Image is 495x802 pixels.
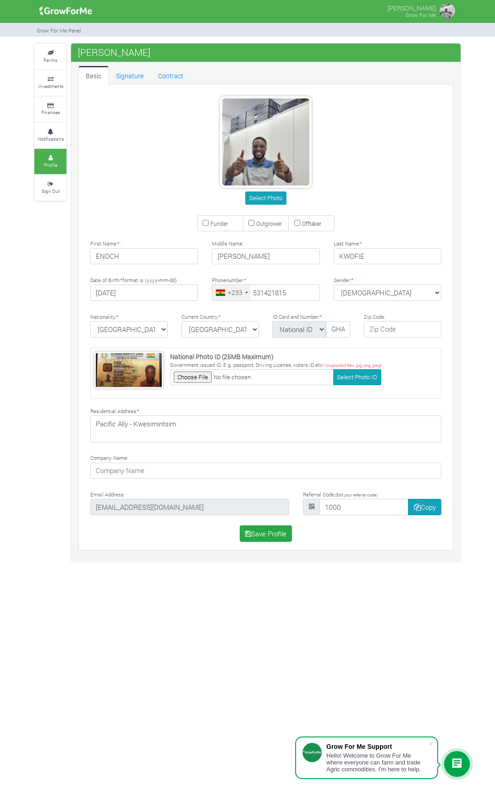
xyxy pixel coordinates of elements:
label: Email Address: [90,491,125,499]
a: Contract [151,66,191,84]
i: * (supported files .jpg, png, jpeg) [323,363,381,368]
label: Date of Birth: format is (yyyy-mm-dd) [90,277,177,284]
button: Copy [408,499,441,515]
a: Basic [78,66,109,84]
small: Grow For Me Panel [37,27,81,34]
a: Investments [34,70,66,95]
input: ID Number [326,321,350,338]
label: Zip Code: [364,313,385,321]
img: growforme image [36,2,95,20]
a: Signature [109,66,151,84]
a: Sign Out [34,175,66,200]
small: Investments [38,83,63,89]
p: [PERSON_NAME] [388,2,436,13]
input: Zip Code [364,321,441,338]
small: Grow For Me [406,11,436,18]
label: Referral Code: [303,491,378,499]
label: Residential Address: [90,408,139,415]
small: Finances [41,109,60,115]
button: Select Photo [245,191,286,205]
small: Notifications [38,136,64,142]
button: Save Profile [240,525,292,542]
a: Notifications [34,123,66,148]
div: +233 [228,288,242,297]
input: Phone Number [212,284,319,301]
p: Government issued ID. E.g. passport, Driving License, voters ID etc [170,361,381,369]
small: Farms [44,57,57,63]
label: ID Card and Number: [273,313,322,321]
input: Middle Name [212,248,319,265]
button: Select Photo ID [333,369,381,385]
a: Farms [34,44,66,69]
label: Company Name: [90,454,128,462]
span: [PERSON_NAME] [76,43,153,61]
strong: National Photo ID (25MB Maximum) [170,352,274,361]
label: Nationality: [90,313,119,321]
label: Phonenumber: [212,277,247,284]
small: Outgrower [256,220,282,227]
input: Outgrower [248,220,254,226]
a: Profile [34,149,66,174]
div: Hello! Welcome to Grow For Me where everyone can farm and trade Agric commodities. I'm here to help. [326,752,428,773]
small: Sign Out [42,188,60,194]
textarea: Pacific Ally - Kwesimintsim [90,415,441,442]
label: Gender: [334,277,353,284]
label: First Name: [90,240,120,248]
input: Type Date of Birth (YYYY-MM-DD) [90,284,198,301]
input: Last Name [334,248,441,265]
small: Offtaker [302,220,321,227]
div: Ghana (Gaana): +233 [212,285,251,300]
input: Offtaker [294,220,300,226]
label: Middle Name: [212,240,243,248]
div: Grow For Me Support [326,743,428,750]
small: (Edit your referral code) [335,492,378,497]
input: Company Name [90,463,441,479]
img: growforme image [438,2,456,20]
label: Last Name: [334,240,362,248]
small: Funder [210,220,228,227]
small: Profile [44,162,57,168]
input: First Name [90,248,198,265]
a: Finances [34,97,66,122]
input: Funder [203,220,209,226]
label: Current Country: [181,313,221,321]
